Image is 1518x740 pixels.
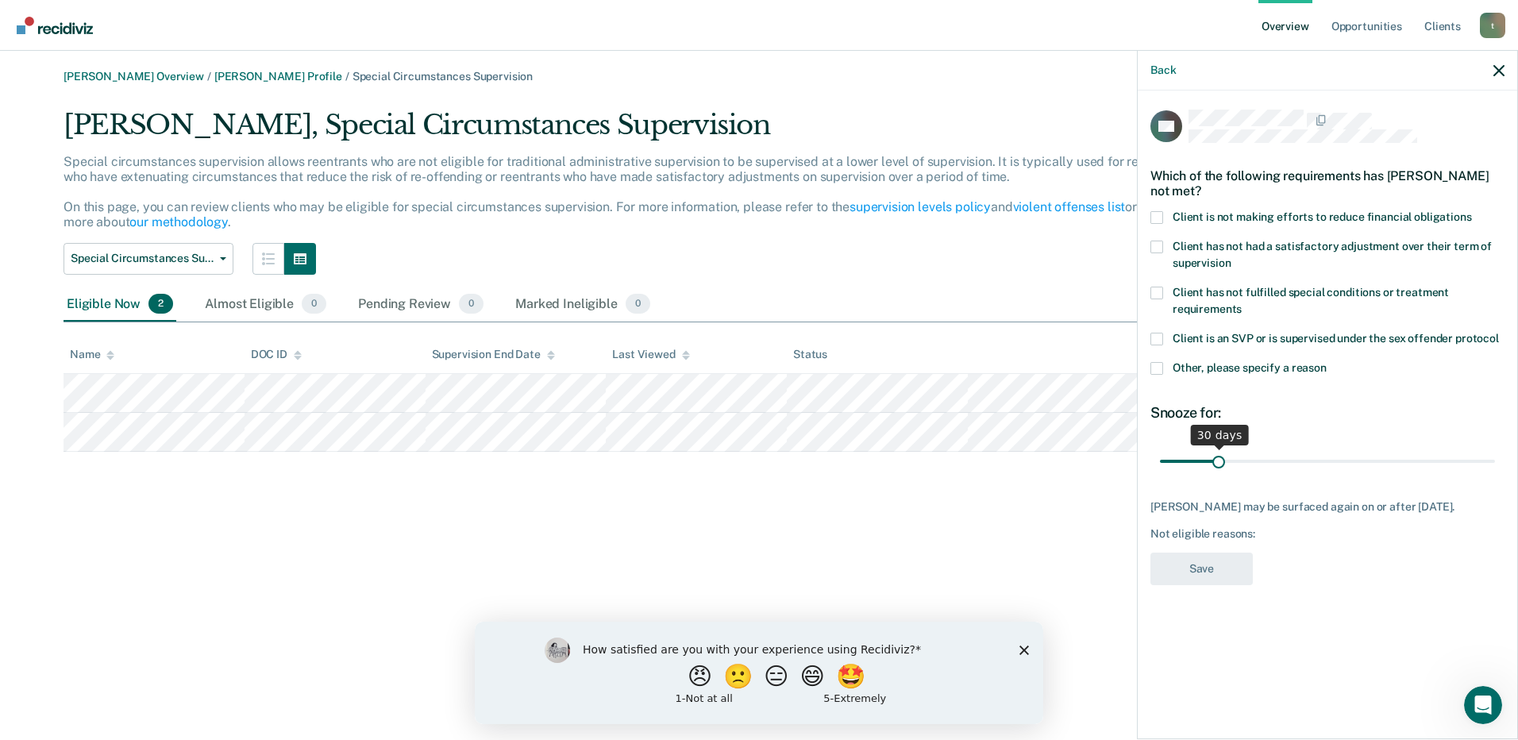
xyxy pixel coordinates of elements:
[1480,13,1505,38] button: Profile dropdown button
[1480,13,1505,38] div: t
[432,348,555,361] div: Supervision End Date
[1173,240,1492,269] span: Client has not had a satisfactory adjustment over their term of supervision
[71,252,214,265] span: Special Circumstances Supervision
[202,287,329,322] div: Almost Eligible
[1464,686,1502,724] iframe: Intercom live chat
[129,214,228,229] a: our methodology
[214,70,342,83] a: [PERSON_NAME] Profile
[64,154,1187,230] p: Special circumstances supervision allows reentrants who are not eligible for traditional administ...
[1173,286,1449,315] span: Client has not fulfilled special conditions or treatment requirements
[1173,210,1472,223] span: Client is not making efforts to reduce financial obligations
[850,199,991,214] a: supervision levels policy
[1173,361,1327,374] span: Other, please specify a reason
[251,348,302,361] div: DOC ID
[342,70,353,83] span: /
[1013,199,1126,214] a: violent offenses list
[64,109,1202,154] div: [PERSON_NAME], Special Circumstances Supervision
[793,348,827,361] div: Status
[512,287,653,322] div: Marked Ineligible
[1150,64,1176,77] button: Back
[1150,156,1505,211] div: Which of the following requirements has [PERSON_NAME] not met?
[1173,332,1499,345] span: Client is an SVP or is supervised under the sex offender protocol
[355,287,487,322] div: Pending Review
[1150,553,1253,585] button: Save
[626,294,650,314] span: 0
[475,622,1043,724] iframe: Survey by Kim from Recidiviz
[1150,500,1505,514] div: [PERSON_NAME] may be surfaced again on or after [DATE].
[302,294,326,314] span: 0
[1150,527,1505,541] div: Not eligible reasons:
[612,348,689,361] div: Last Viewed
[353,70,533,83] span: Special Circumstances Supervision
[148,294,173,314] span: 2
[204,70,214,83] span: /
[64,287,176,322] div: Eligible Now
[64,70,204,83] a: [PERSON_NAME] Overview
[1191,425,1249,445] div: 30 days
[70,348,114,361] div: Name
[17,17,93,34] img: Recidiviz
[459,294,484,314] span: 0
[1150,404,1505,422] div: Snooze for:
